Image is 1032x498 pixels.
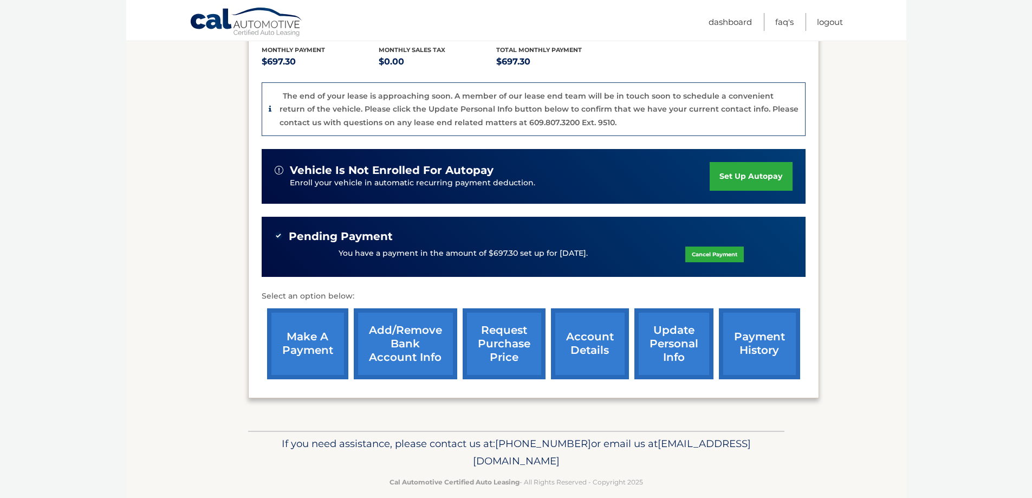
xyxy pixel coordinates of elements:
[262,46,325,54] span: Monthly Payment
[290,164,494,177] span: vehicle is not enrolled for autopay
[339,248,588,260] p: You have a payment in the amount of $697.30 set up for [DATE].
[275,166,283,174] img: alert-white.svg
[379,46,445,54] span: Monthly sales Tax
[709,13,752,31] a: Dashboard
[463,308,546,379] a: request purchase price
[255,476,777,488] p: - All Rights Reserved - Copyright 2025
[190,7,303,38] a: Cal Automotive
[495,437,591,450] span: [PHONE_NUMBER]
[685,247,744,262] a: Cancel Payment
[379,54,496,69] p: $0.00
[280,91,799,127] p: The end of your lease is approaching soon. A member of our lease end team will be in touch soon t...
[775,13,794,31] a: FAQ's
[262,54,379,69] p: $697.30
[551,308,629,379] a: account details
[289,230,393,243] span: Pending Payment
[354,308,457,379] a: Add/Remove bank account info
[710,162,792,191] a: set up autopay
[390,478,520,486] strong: Cal Automotive Certified Auto Leasing
[267,308,348,379] a: make a payment
[290,177,710,189] p: Enroll your vehicle in automatic recurring payment deduction.
[719,308,800,379] a: payment history
[262,290,806,303] p: Select an option below:
[275,232,282,240] img: check-green.svg
[255,435,777,470] p: If you need assistance, please contact us at: or email us at
[634,308,713,379] a: update personal info
[496,46,582,54] span: Total Monthly Payment
[496,54,614,69] p: $697.30
[817,13,843,31] a: Logout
